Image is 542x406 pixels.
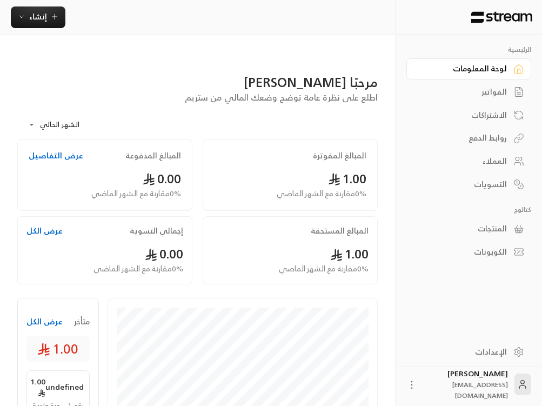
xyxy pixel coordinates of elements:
[406,82,531,103] a: الفواتير
[406,218,531,239] a: المنتجات
[470,11,533,23] img: Logo
[279,263,369,275] span: 0 % مقارنة مع الشهر الماضي
[406,174,531,195] a: التسويات
[406,128,531,149] a: روابط الدفع
[26,316,63,327] button: عرض الكل
[424,368,508,401] div: [PERSON_NAME]
[17,74,378,91] div: مرحبًا [PERSON_NAME]
[29,150,83,161] button: عرض التفاصيل
[74,316,90,327] span: متأخر
[23,111,104,139] div: الشهر الحالي
[406,45,531,54] p: الرئيسية
[406,151,531,172] a: العملاء
[29,10,47,23] span: إنشاء
[125,150,181,161] h2: المبالغ المدفوعة
[406,341,531,362] a: الإعدادات
[45,382,84,392] span: undefined
[91,188,181,199] span: 0 % مقارنة مع الشهر الماضي
[130,225,183,236] h2: إجمالي التسوية
[93,263,183,275] span: 0 % مقارنة مع الشهر الماضي
[328,168,366,190] span: 1.00
[11,6,65,28] button: إنشاء
[420,347,507,357] div: الإعدادات
[452,379,508,401] span: [EMAIL_ADDRESS][DOMAIN_NAME]
[406,58,531,79] a: لوحة المعلومات
[31,376,45,398] span: 1.00
[311,225,369,236] h2: المبالغ المستحقة
[420,223,507,234] div: المنتجات
[185,90,378,105] span: اطلع على نظرة عامة توضح وضعك المالي من ستريم
[406,205,531,214] p: كتالوج
[420,86,507,97] div: الفواتير
[420,110,507,121] div: الاشتراكات
[420,156,507,167] div: العملاء
[145,243,183,265] span: 0.00
[420,63,507,74] div: لوحة المعلومات
[420,247,507,257] div: الكوبونات
[277,188,366,199] span: 0 % مقارنة مع الشهر الماضي
[330,243,369,265] span: 1.00
[406,104,531,125] a: الاشتراكات
[143,168,181,190] span: 0.00
[37,340,78,357] span: 1.00
[313,150,366,161] h2: المبالغ المفوترة
[420,132,507,143] div: روابط الدفع
[406,242,531,263] a: الكوبونات
[26,225,63,236] button: عرض الكل
[420,179,507,190] div: التسويات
